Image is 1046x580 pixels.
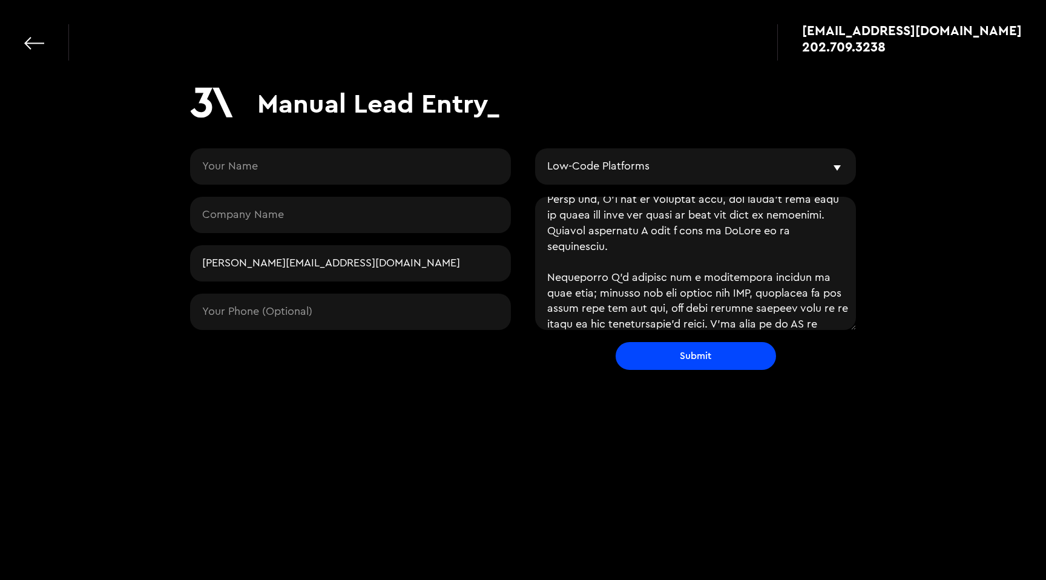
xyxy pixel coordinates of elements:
input: Company Name [190,197,511,233]
div: 202.709.3238 [802,41,886,53]
input: Your Email [190,245,511,282]
input: Your Name [190,148,511,185]
input: Your Phone (Optional) [190,294,511,330]
a: 202.709.3238 [802,41,1022,53]
input: Submit [616,342,776,370]
a: [EMAIL_ADDRESS][DOMAIN_NAME] [802,24,1022,36]
h1: Manual Lead Entry_ [257,87,500,119]
form: Contact Request [190,148,856,370]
